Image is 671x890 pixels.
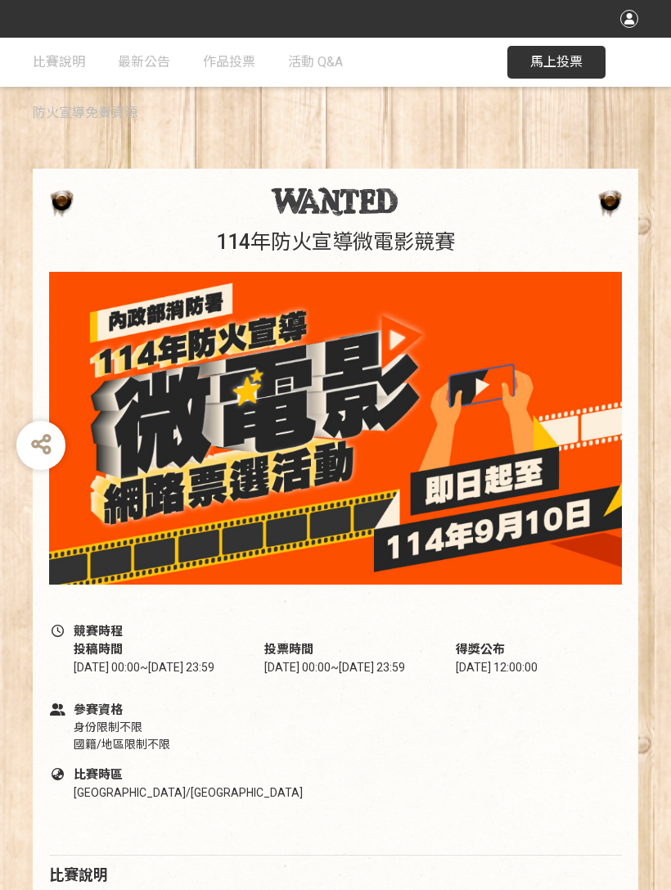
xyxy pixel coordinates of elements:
span: 不限 [147,738,170,751]
a: 作品投票 [203,38,255,87]
span: 馬上投票 [530,54,583,70]
span: 最新公告 [118,54,170,70]
span: ~ [140,661,148,674]
span: [DATE] 12:00:00 [456,661,538,674]
span: ~ [331,661,339,674]
span: 參賽資格 [74,703,123,717]
span: [DATE] 23:59 [148,661,214,674]
a: 防火宣導免費資源 [33,88,137,138]
span: 比賽時區 [74,767,123,782]
span: 作品投票 [203,54,255,70]
span: 競賽時程 [74,624,123,639]
a: 最新公告 [118,38,170,87]
span: [DATE] 23:59 [339,661,405,674]
span: 不限 [119,721,142,734]
span: 身份限制 [74,721,119,734]
span: 防火宣導免費資源 [33,105,137,120]
a: 比賽說明 [33,38,85,87]
span: 國籍/地區限制 [74,738,147,751]
span: 投稿時間 [74,642,123,657]
span: 比賽說明 [33,54,85,70]
img: 114年防火宣導微電影競賽 [49,267,622,590]
button: 馬上投票 [507,46,606,79]
span: 得獎公布 [456,642,505,657]
span: 活動 Q&A [288,54,343,70]
span: [GEOGRAPHIC_DATA]/[GEOGRAPHIC_DATA] [74,786,303,799]
span: [DATE] 00:00 [264,661,331,674]
div: 比賽說明 [49,864,622,886]
a: 活動 Q&A [288,38,343,87]
span: [DATE] 00:00 [74,661,140,674]
h1: 114年防火宣導微電影競賽 [49,230,622,255]
img: 114年防火宣導微電影競賽 [271,187,401,216]
span: 投票時間 [264,642,313,657]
